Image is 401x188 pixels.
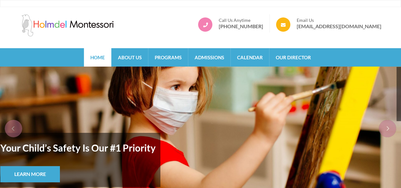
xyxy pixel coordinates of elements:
a: Calendar [231,48,269,67]
span: Call Us Anytime [219,17,263,23]
a: Programs [148,48,188,67]
a: Our Director [269,48,317,67]
a: [EMAIL_ADDRESS][DOMAIN_NAME] [297,23,381,29]
a: About Us [112,48,148,67]
div: prev [5,120,22,137]
span: Email Us [297,17,381,23]
strong: Your Child’s Safety Is Our #1 Priority [0,138,156,158]
a: Admissions [188,48,230,67]
a: [PHONE_NUMBER] [219,23,263,29]
a: Home [84,48,111,67]
img: Holmdel Montessori School [20,14,115,36]
div: next [379,120,396,137]
a: Learn More [0,166,60,182]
